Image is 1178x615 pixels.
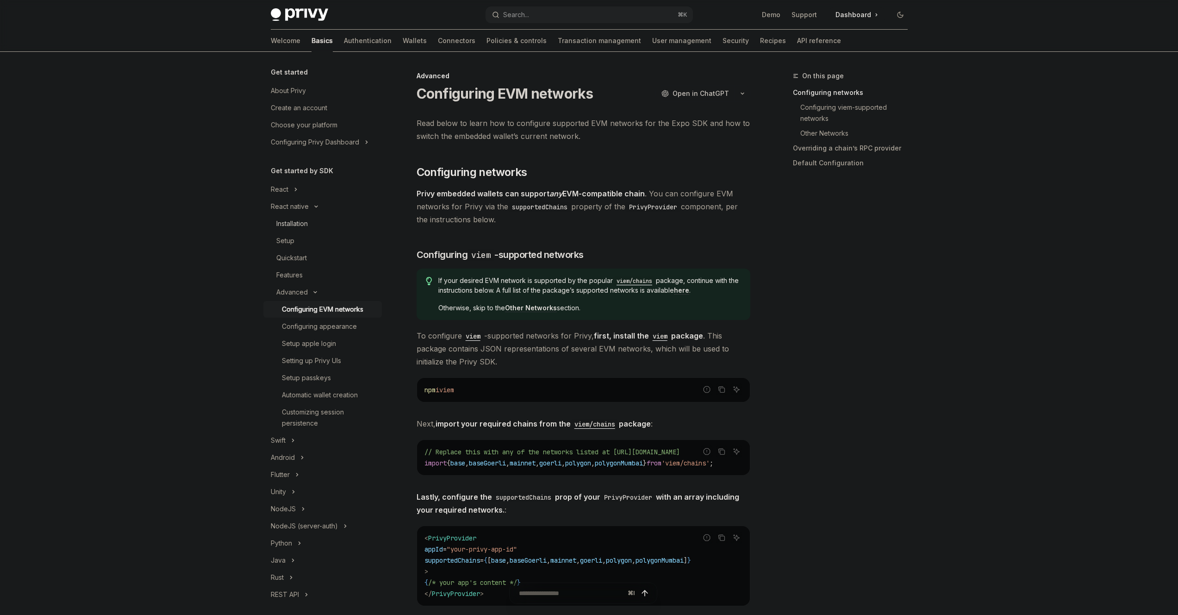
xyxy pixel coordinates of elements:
span: goerli [539,459,561,467]
button: Toggle React native section [263,198,382,215]
span: Otherwise, skip to the section. [438,303,741,313]
span: > [424,567,428,576]
code: viem/chains [571,419,619,429]
span: , [602,556,606,565]
code: PrivyProvider [600,492,656,502]
button: Toggle REST API section [263,586,382,603]
span: polygon [606,556,632,565]
span: from [647,459,661,467]
span: mainnet [550,556,576,565]
span: } [687,556,691,565]
h5: Get started [271,67,308,78]
button: Send message [638,587,651,600]
a: Basics [312,30,333,52]
a: About Privy [263,82,382,99]
span: goerli [580,556,602,565]
span: { [424,578,428,587]
button: Toggle Swift section [263,432,382,449]
span: If your desired EVM network is supported by the popular package, continue with the instructions b... [438,276,741,295]
h5: Get started by SDK [271,165,333,176]
a: Setting up Privy UIs [263,352,382,369]
strong: first, install the package [594,331,703,340]
button: Report incorrect code [701,446,713,458]
div: Setup [276,235,294,246]
h1: Configuring EVM networks [417,85,593,102]
button: Copy the contents from the code block [716,532,728,544]
div: Unity [271,486,286,497]
button: Copy the contents from the code block [716,383,728,395]
span: Next, : [417,417,750,430]
a: viem/chains [613,276,656,284]
button: Toggle NodeJS section [263,501,382,517]
span: = [480,556,484,565]
div: Android [271,452,295,463]
a: Configuring EVM networks [263,301,382,318]
span: Open in ChatGPT [673,89,729,98]
span: : [417,490,750,516]
span: Read below to learn how to configure supported EVM networks for the Expo SDK and how to switch th... [417,117,750,143]
a: viem [649,331,671,340]
div: About Privy [271,85,306,96]
span: Configuring -supported networks [417,248,584,261]
code: supportedChains [508,202,571,212]
a: API reference [797,30,841,52]
div: Features [276,270,303,281]
a: Default Configuration [793,156,915,170]
div: Java [271,555,286,566]
span: polygon [565,459,591,467]
span: /* your app's content */ [428,578,517,587]
div: React native [271,201,309,212]
a: Welcome [271,30,300,52]
a: Setup [263,232,382,249]
div: Rust [271,572,284,583]
button: Toggle Flutter section [263,466,382,483]
span: viem [439,386,454,394]
div: Swift [271,435,286,446]
div: Python [271,538,292,549]
span: i [436,386,439,394]
a: Configuring viem-supported networks [793,100,915,126]
div: Setup apple login [282,338,336,349]
a: Other Networks [505,304,557,312]
span: ] [684,556,687,565]
div: NodeJS (server-auth) [271,521,338,532]
code: viem/chains [613,276,656,286]
div: Automatic wallet creation [282,389,358,401]
code: PrivyProvider [625,202,681,212]
button: Toggle Python section [263,535,382,552]
span: , [536,459,539,467]
button: Toggle Configuring Privy Dashboard section [263,134,382,151]
span: , [506,459,510,467]
div: Choose your platform [271,119,337,131]
span: = [443,545,447,553]
span: On this page [802,70,844,82]
a: Transaction management [558,30,641,52]
input: Ask a question... [519,583,624,603]
span: ; [710,459,713,467]
span: Dashboard [835,10,871,19]
img: dark logo [271,8,328,21]
a: User management [652,30,711,52]
span: , [547,556,550,565]
a: Support [792,10,817,19]
span: ⌘ K [678,11,687,19]
span: 'viem/chains' [661,459,710,467]
span: { [447,459,450,467]
span: } [517,578,521,587]
strong: import your required chains from the package [436,419,651,428]
span: polygonMumbai [595,459,643,467]
span: , [561,459,565,467]
div: Customizing session persistence [282,407,376,429]
button: Ask AI [730,532,742,544]
a: Create an account [263,100,382,116]
em: any [549,189,562,198]
span: baseGoerli [510,556,547,565]
a: Connectors [438,30,475,52]
button: Report incorrect code [701,383,713,395]
div: Configuring EVM networks [282,304,363,315]
code: viem [649,331,671,341]
a: Security [723,30,749,52]
button: Toggle Rust section [263,569,382,586]
div: Installation [276,218,308,229]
